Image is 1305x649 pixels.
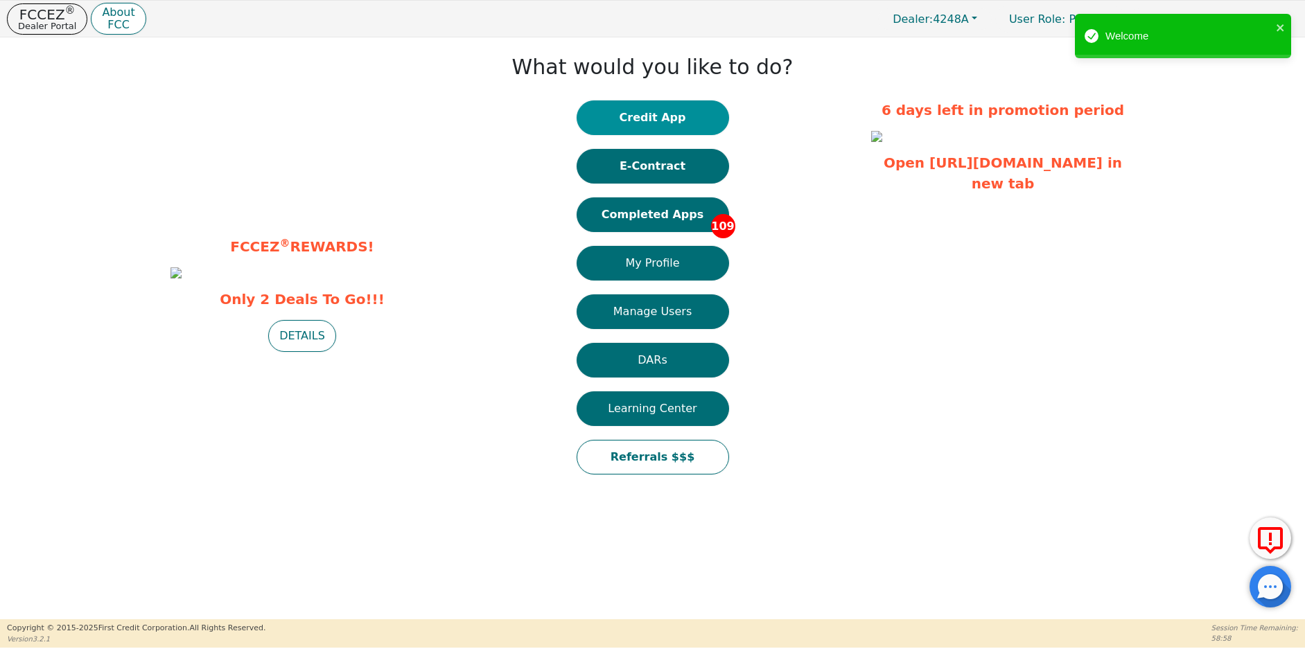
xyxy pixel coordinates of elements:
[279,237,290,249] sup: ®
[102,7,134,18] p: About
[995,6,1126,33] a: User Role: Primary
[1009,12,1065,26] span: User Role :
[512,55,794,80] h1: What would you like to do?
[577,391,729,426] button: Learning Center
[1211,623,1298,633] p: Session Time Remaining:
[577,246,729,281] button: My Profile
[577,294,729,329] button: Manage Users
[170,236,434,257] p: FCCEZ REWARDS!
[577,440,729,474] button: Referrals $$$
[170,289,434,310] span: Only 2 Deals To Go!!!
[102,19,134,30] p: FCC
[18,8,76,21] p: FCCEZ
[7,3,87,35] button: FCCEZ®Dealer Portal
[91,3,146,35] button: AboutFCC
[65,4,76,17] sup: ®
[884,154,1122,192] a: Open [URL][DOMAIN_NAME] in new tab
[577,343,729,377] button: DARs
[7,634,265,644] p: Version 3.2.1
[268,320,336,352] button: DETAILS
[871,100,1135,121] p: 6 days left in promotion period
[893,12,933,26] span: Dealer:
[577,149,729,184] button: E-Contract
[995,6,1126,33] p: Primary
[170,267,182,278] img: d7865330-b7e8-43db-9a15-333853111225
[1105,28,1272,44] div: Welcome
[189,623,265,632] span: All Rights Reserved.
[18,21,76,30] p: Dealer Portal
[893,12,969,26] span: 4248A
[577,100,729,135] button: Credit App
[1250,517,1291,559] button: Report Error to FCC
[577,197,729,232] button: Completed Apps109
[7,623,265,634] p: Copyright © 2015- 2025 First Credit Corporation.
[1129,8,1298,30] button: 4248A:[PERSON_NAME]
[878,8,992,30] button: Dealer:4248A
[711,214,735,238] span: 109
[1211,633,1298,643] p: 58:58
[1276,19,1286,35] button: close
[871,131,882,142] img: 467eda9c-4d07-4c57-b55a-90d5e5152c9d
